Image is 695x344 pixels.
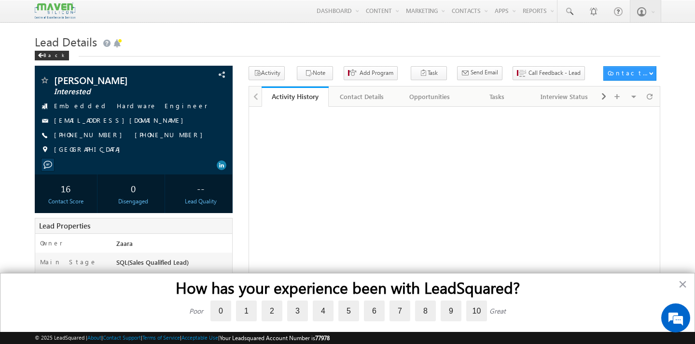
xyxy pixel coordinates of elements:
div: Disengaged [105,197,162,206]
label: 5 [338,301,359,321]
div: Lead Quality [172,197,230,206]
span: Lead Properties [39,221,90,230]
label: 4 [313,301,334,321]
label: 2 [262,301,282,321]
span: Zaara [116,239,133,247]
div: Tasks [471,91,522,102]
label: Main Stage [40,258,97,266]
div: SQL(Sales Qualified Lead) [114,258,232,271]
span: Interested [54,87,176,97]
label: 7 [389,301,410,321]
a: Acceptable Use [181,334,218,341]
h2: How has your experience been with LeadSquared? [20,278,675,297]
div: Activity History [269,92,322,101]
img: Custom Logo [35,2,75,19]
span: Embedded Hardware Engineer [54,101,208,111]
span: Add Program [360,69,393,77]
button: Activity [249,66,285,80]
span: Your Leadsquared Account Number is [220,334,330,342]
label: 0 [210,301,231,321]
span: [PHONE_NUMBER] [PHONE_NUMBER] [54,130,208,140]
label: 1 [236,301,257,321]
div: Opportunities [404,91,455,102]
div: Contact Actions [608,69,649,77]
div: Great [489,306,506,315]
label: 8 [415,301,436,321]
button: Note [297,66,333,80]
div: Contact Score [37,197,95,206]
div: -- [172,179,230,197]
a: Terms of Service [142,334,180,341]
div: 0 [105,179,162,197]
span: 77978 [315,334,330,342]
label: 6 [364,301,385,321]
span: Lead Details [35,34,97,49]
a: Contact Support [103,334,141,341]
label: 3 [287,301,308,321]
a: About [87,334,101,341]
div: Contact Details [336,91,388,102]
label: 9 [441,301,461,321]
span: [PERSON_NAME] [54,75,176,85]
div: Poor [189,306,203,315]
div: Back [35,51,69,60]
button: Close [678,276,687,292]
span: © 2025 LeadSquared | | | | | [35,333,330,343]
span: Send Email [471,68,498,77]
span: [GEOGRAPHIC_DATA] [54,145,125,155]
label: 10 [466,301,487,321]
div: Interview Status [539,91,590,102]
label: Owner [40,239,63,247]
a: [EMAIL_ADDRESS][DOMAIN_NAME] [54,116,188,124]
span: Call Feedback - Lead [528,69,581,77]
div: 16 [37,179,95,197]
button: Task [411,66,447,80]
